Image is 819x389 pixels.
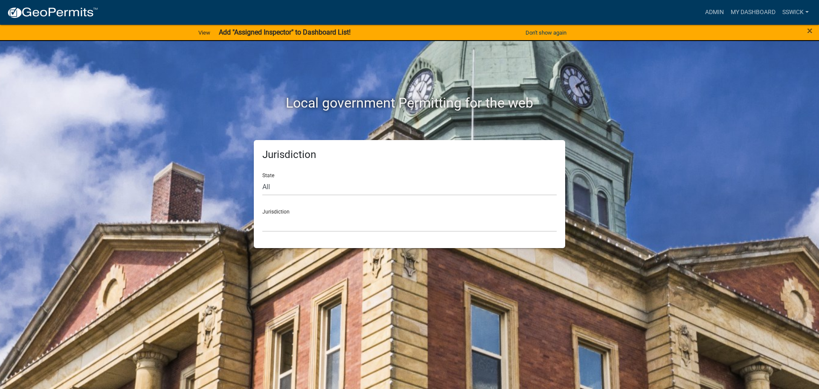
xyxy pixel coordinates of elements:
button: Close [807,26,813,36]
a: Admin [702,4,727,20]
a: sswick [779,4,812,20]
a: View [195,26,214,40]
span: × [807,25,813,37]
a: My Dashboard [727,4,779,20]
strong: Add "Assigned Inspector" to Dashboard List! [219,28,351,36]
h2: Local government Permitting for the web [173,95,646,111]
h5: Jurisdiction [262,149,557,161]
button: Don't show again [522,26,570,40]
